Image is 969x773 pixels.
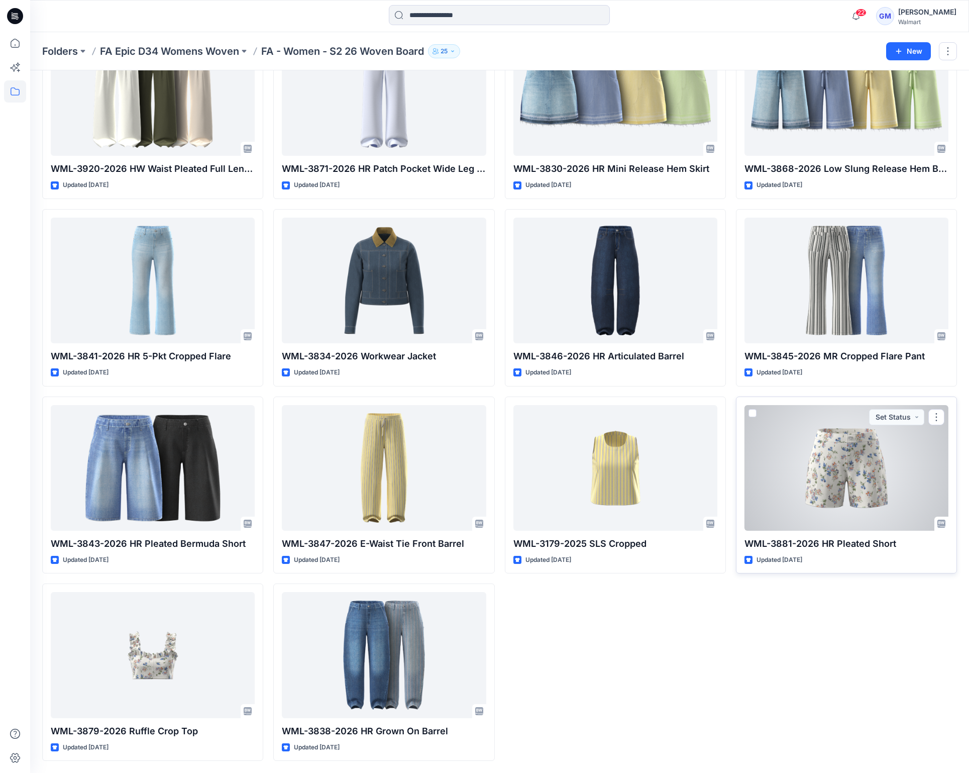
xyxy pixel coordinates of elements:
a: WML-3845-2026 MR Cropped Flare Pant [744,218,948,343]
p: Updated [DATE] [294,742,340,753]
p: Updated [DATE] [63,555,109,565]
button: 25 [428,44,460,58]
div: [PERSON_NAME] [898,6,956,18]
a: WML-3847-2026 E-Waist Tie Front Barrel [282,405,486,531]
p: WML-3846-2026 HR Articulated Barrel [513,349,717,363]
a: WML-3834-2026 Workwear Jacket [282,218,486,343]
a: WML-3846-2026 HR Articulated Barrel [513,218,717,343]
p: Updated [DATE] [757,180,802,190]
p: WML-3845-2026 MR Cropped Flare Pant [744,349,948,363]
p: WML-3841-2026 HR 5-Pkt Cropped Flare [51,349,255,363]
p: Updated [DATE] [63,742,109,753]
p: WML-3868-2026 Low Slung Release Hem Bermuda Short [744,162,948,176]
p: Updated [DATE] [294,180,340,190]
p: Updated [DATE] [294,555,340,565]
p: WML-3879-2026 Ruffle Crop Top [51,724,255,738]
p: Updated [DATE] [525,555,571,565]
div: Walmart [898,18,956,26]
span: 22 [855,9,867,17]
div: GM [876,7,894,25]
p: Updated [DATE] [757,367,802,378]
p: WML-3847-2026 E-Waist Tie Front Barrel [282,537,486,551]
p: WML-3179-2025 SLS Cropped [513,537,717,551]
a: WML-3868-2026 Low Slung Release Hem Bermuda Short [744,30,948,156]
a: WML-3879-2026 Ruffle Crop Top [51,592,255,718]
p: Updated [DATE] [525,367,571,378]
p: Updated [DATE] [63,367,109,378]
a: WML-3881-2026 HR Pleated Short [744,405,948,531]
a: WML-3830-2026 HR Mini Release Hem Skirt [513,30,717,156]
button: New [886,42,931,60]
p: Updated [DATE] [294,367,340,378]
p: 25 [441,46,448,57]
p: Updated [DATE] [525,180,571,190]
p: Updated [DATE] [757,555,802,565]
a: WML-3871-2026 HR Patch Pocket Wide Leg Pant [282,30,486,156]
p: WML-3830-2026 HR Mini Release Hem Skirt [513,162,717,176]
a: WML-3920-2026 HW Waist Pleated Full Length [51,30,255,156]
a: WML-3179-2025 SLS Cropped [513,405,717,531]
a: Folders [42,44,78,58]
a: WML-3838-2026 HR Grown On Barrel [282,592,486,718]
p: WML-3834-2026 Workwear Jacket [282,349,486,363]
a: FA Epic D34 Womens Woven [100,44,239,58]
p: WML-3871-2026 HR Patch Pocket Wide Leg Pant [282,162,486,176]
p: Updated [DATE] [63,180,109,190]
p: WML-3843-2026 HR Pleated Bermuda Short [51,537,255,551]
a: WML-3841-2026 HR 5-Pkt Cropped Flare [51,218,255,343]
p: WML-3881-2026 HR Pleated Short [744,537,948,551]
p: WML-3920-2026 HW Waist Pleated Full Length [51,162,255,176]
p: WML-3838-2026 HR Grown On Barrel [282,724,486,738]
a: WML-3843-2026 HR Pleated Bermuda Short [51,405,255,531]
p: FA - Women - S2 26 Woven Board [261,44,424,58]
